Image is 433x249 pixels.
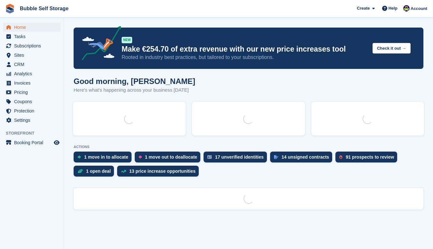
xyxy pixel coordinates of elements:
img: Tom Gilmore [403,5,410,12]
a: 1 move out to deallocate [135,152,204,166]
span: CRM [14,60,52,69]
span: Tasks [14,32,52,41]
a: menu [3,23,60,32]
img: stora-icon-8386f47178a22dfd0bd8f6a31ec36ba5ce8667c1dd55bd0f319d3a0aa187defe.svg [5,4,15,13]
div: 1 open deal [86,169,111,174]
span: Settings [14,116,52,125]
span: Coupons [14,97,52,106]
img: move_outs_to_deallocate_icon-f764333ba52eb49d3ac5e1228854f67142a1ed5810a6f6cc68b1a99e826820c5.svg [139,155,142,159]
a: menu [3,60,60,69]
button: Check it out → [373,43,411,54]
a: 1 move in to allocate [74,152,135,166]
span: Pricing [14,88,52,97]
span: Storefront [6,130,64,137]
span: Invoices [14,79,52,87]
a: menu [3,97,60,106]
span: Help [389,5,397,12]
p: ACTIONS [74,145,423,149]
p: Here's what's happening across your business [DATE] [74,87,195,94]
div: 1 move out to deallocate [145,154,197,160]
img: verify_identity-adf6edd0f0f0b5bbfe63781bf79b02c33cf7c696d77639b501bdc392416b5a36.svg [207,155,212,159]
img: price_increase_opportunities-93ffe204e8149a01c8c9dc8f82e8f89637d9d84a8eef4429ea346261dce0b2c0.svg [121,170,126,173]
span: Account [411,5,427,12]
div: 17 unverified identities [215,154,264,160]
img: prospect-51fa495bee0391a8d652442698ab0144808aea92771e9ea1ae160a38d050c398.svg [339,155,342,159]
a: menu [3,106,60,115]
a: Bubble Self Storage [17,3,71,14]
div: 13 price increase opportunities [129,169,196,174]
a: 13 price increase opportunities [117,166,202,180]
p: Rooted in industry best practices, but tailored to your subscriptions. [122,54,367,61]
span: Create [357,5,370,12]
img: deal-1b604bf984904fb50ccaf53a9ad4b4a5d6e5aea283cecdc64d6e3604feb123c2.svg [77,169,83,173]
span: Sites [14,51,52,60]
span: Analytics [14,69,52,78]
a: menu [3,116,60,125]
img: price-adjustments-announcement-icon-8257ccfd72463d97f412b2fc003d46551f7dbcb40ab6d574587a9cd5c0d94... [76,26,121,62]
a: menu [3,88,60,97]
a: menu [3,32,60,41]
a: 14 unsigned contracts [270,152,336,166]
span: Protection [14,106,52,115]
div: 1 move in to allocate [84,154,128,160]
a: Preview store [53,139,60,146]
img: contract_signature_icon-13c848040528278c33f63329250d36e43548de30e8caae1d1a13099fd9432cc5.svg [274,155,278,159]
span: Home [14,23,52,32]
div: 14 unsigned contracts [282,154,329,160]
a: menu [3,41,60,50]
div: 91 prospects to review [346,154,394,160]
a: menu [3,69,60,78]
a: menu [3,138,60,147]
span: Subscriptions [14,41,52,50]
img: move_ins_to_allocate_icon-fdf77a2bb77ea45bf5b3d319d69a93e2d87916cf1d5bf7949dd705db3b84f3ca.svg [77,155,81,159]
a: 91 prospects to review [335,152,400,166]
a: 17 unverified identities [204,152,270,166]
span: Booking Portal [14,138,52,147]
a: menu [3,79,60,87]
h1: Good morning, [PERSON_NAME] [74,77,195,86]
a: menu [3,51,60,60]
a: 1 open deal [74,166,117,180]
p: Make €254.70 of extra revenue with our new price increases tool [122,45,367,54]
div: NEW [122,37,132,43]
